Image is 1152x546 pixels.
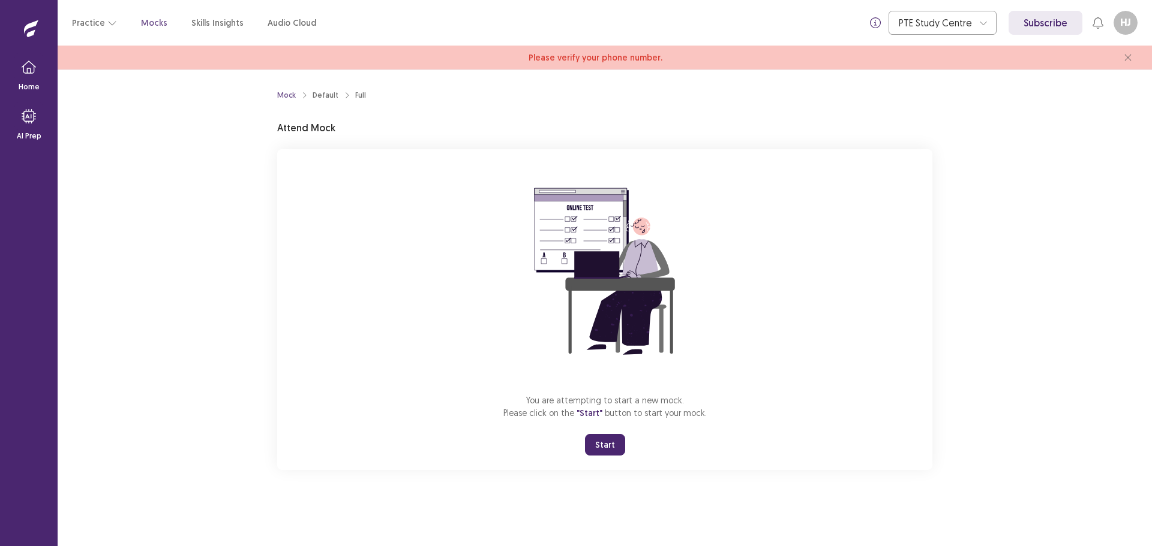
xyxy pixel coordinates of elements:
[1114,11,1138,35] button: HJ
[72,12,117,34] button: Practice
[277,120,335,135] p: Attend Mock
[497,164,713,379] img: attend-mock
[19,82,40,92] p: Home
[277,90,366,101] nav: breadcrumb
[585,434,625,455] button: Start
[268,17,316,29] a: Audio Cloud
[577,408,602,418] span: "Start"
[865,12,886,34] button: info
[313,90,338,101] div: Default
[1118,48,1138,67] button: close
[899,11,973,34] div: PTE Study Centre
[277,90,296,101] a: Mock
[17,131,41,141] p: AI Prep
[503,394,707,420] p: You are attempting to start a new mock. Please click on the button to start your mock.
[191,17,244,29] a: Skills Insights
[141,17,167,29] a: Mocks
[355,90,366,101] div: Full
[529,52,662,64] span: Please verify your phone number.
[1009,11,1082,35] a: Subscribe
